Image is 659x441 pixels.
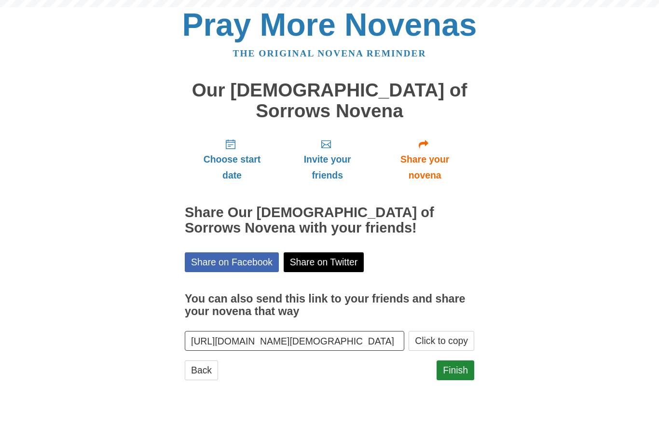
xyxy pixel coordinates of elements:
h3: You can also send this link to your friends and share your novena that way [185,293,474,317]
button: Click to copy [409,331,474,351]
a: Share your novena [375,131,474,188]
a: Pray More Novenas [182,7,477,42]
a: Share on Twitter [284,252,364,272]
span: Share your novena [385,152,465,183]
a: Choose start date [185,131,279,188]
a: Back [185,360,218,380]
span: Invite your friends [289,152,366,183]
span: Choose start date [194,152,270,183]
h2: Share Our [DEMOGRAPHIC_DATA] of Sorrows Novena with your friends! [185,205,474,236]
h1: Our [DEMOGRAPHIC_DATA] of Sorrows Novena [185,80,474,121]
a: The original novena reminder [233,48,426,58]
a: Invite your friends [279,131,375,188]
a: Finish [437,360,474,380]
a: Share on Facebook [185,252,279,272]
